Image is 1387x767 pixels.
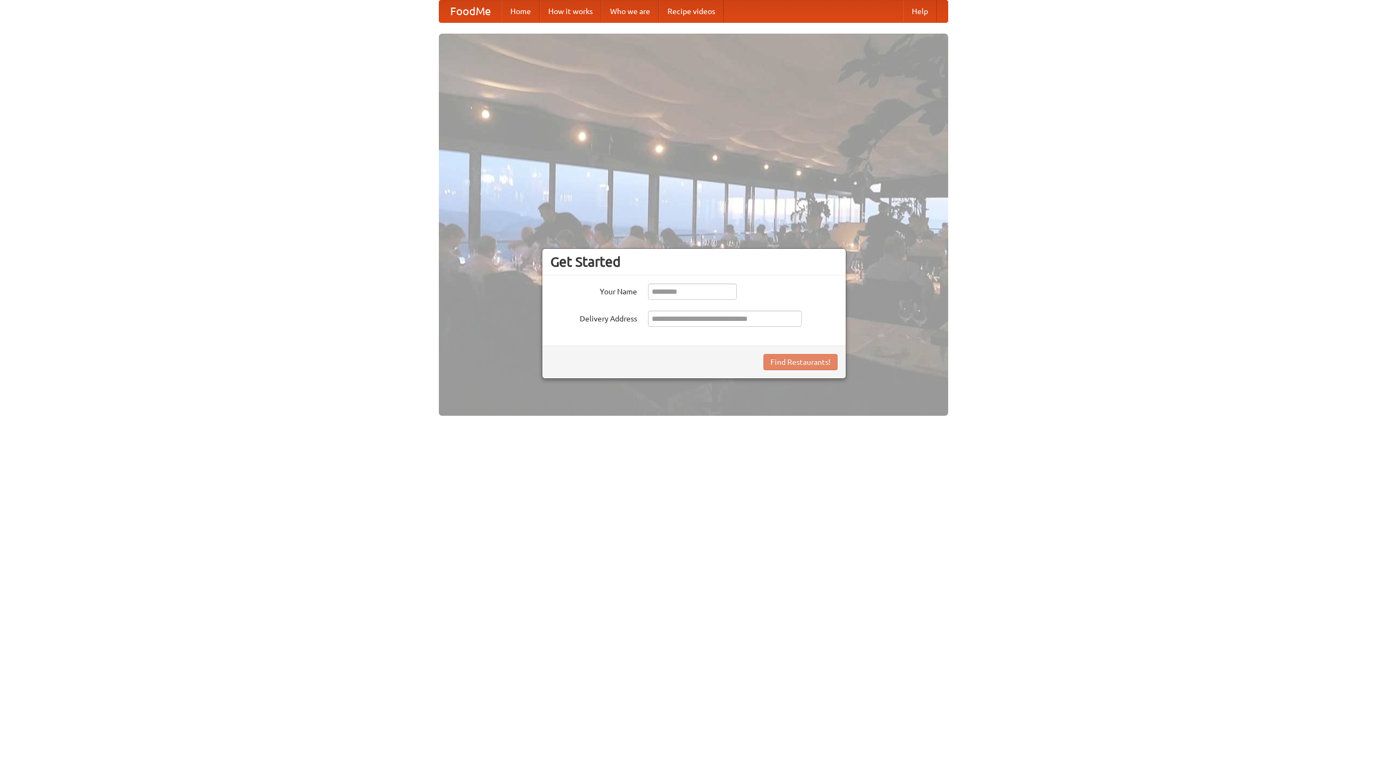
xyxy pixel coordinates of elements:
a: FoodMe [439,1,502,22]
a: Who we are [601,1,659,22]
a: Home [502,1,540,22]
button: Find Restaurants! [763,354,838,370]
a: Recipe videos [659,1,724,22]
a: Help [903,1,937,22]
label: Your Name [550,283,637,297]
h3: Get Started [550,254,838,270]
label: Delivery Address [550,311,637,324]
a: How it works [540,1,601,22]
